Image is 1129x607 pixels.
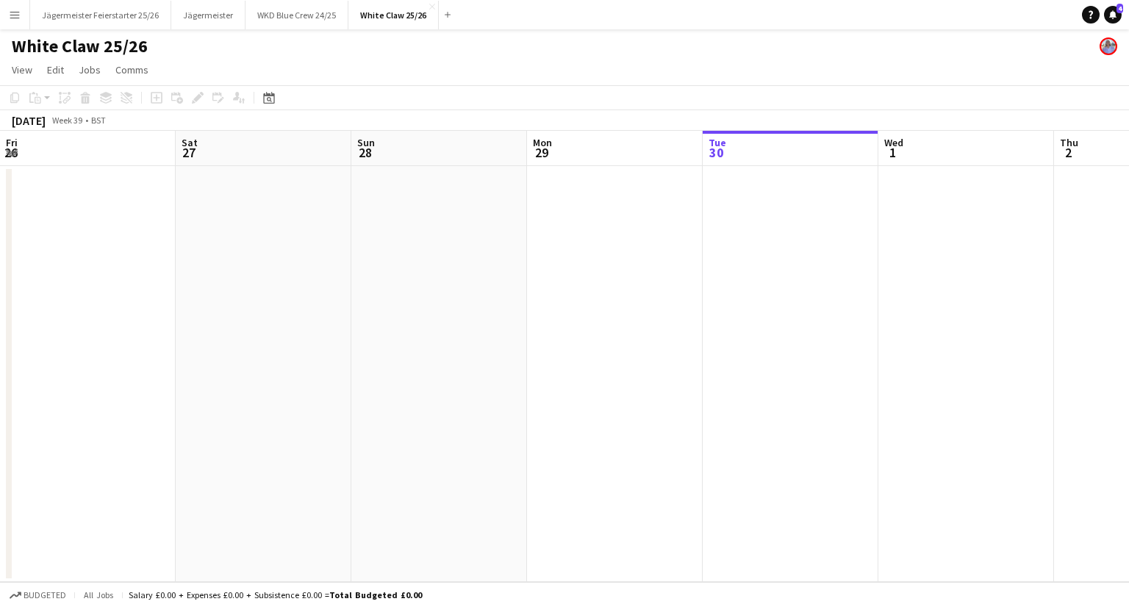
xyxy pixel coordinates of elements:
span: 2 [1058,144,1078,161]
button: White Claw 25/26 [348,1,439,29]
span: 29 [531,144,552,161]
span: Comms [115,63,148,76]
span: Fri [6,136,18,149]
button: Budgeted [7,587,68,603]
div: [DATE] [12,113,46,128]
span: 28 [355,144,375,161]
span: Edit [47,63,64,76]
a: Comms [110,60,154,79]
span: 27 [179,144,198,161]
a: Jobs [73,60,107,79]
span: Wed [884,136,903,149]
span: Total Budgeted £0.00 [329,589,422,600]
span: Jobs [79,63,101,76]
app-user-avatar: Lucy Hillier [1100,37,1117,55]
a: 4 [1104,6,1122,24]
span: 30 [706,144,726,161]
button: Jägermeister [171,1,245,29]
span: Tue [709,136,726,149]
a: View [6,60,38,79]
button: WKD Blue Crew 24/25 [245,1,348,29]
h1: White Claw 25/26 [12,35,148,57]
span: 1 [882,144,903,161]
span: View [12,63,32,76]
div: Salary £0.00 + Expenses £0.00 + Subsistence £0.00 = [129,589,422,600]
span: Thu [1060,136,1078,149]
span: Week 39 [49,115,85,126]
button: Jägermeister Feierstarter 25/26 [30,1,171,29]
a: Edit [41,60,70,79]
span: Mon [533,136,552,149]
span: All jobs [81,589,116,600]
span: 4 [1117,4,1123,13]
span: Sat [182,136,198,149]
span: Budgeted [24,590,66,600]
span: Sun [357,136,375,149]
span: 26 [4,144,18,161]
div: BST [91,115,106,126]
